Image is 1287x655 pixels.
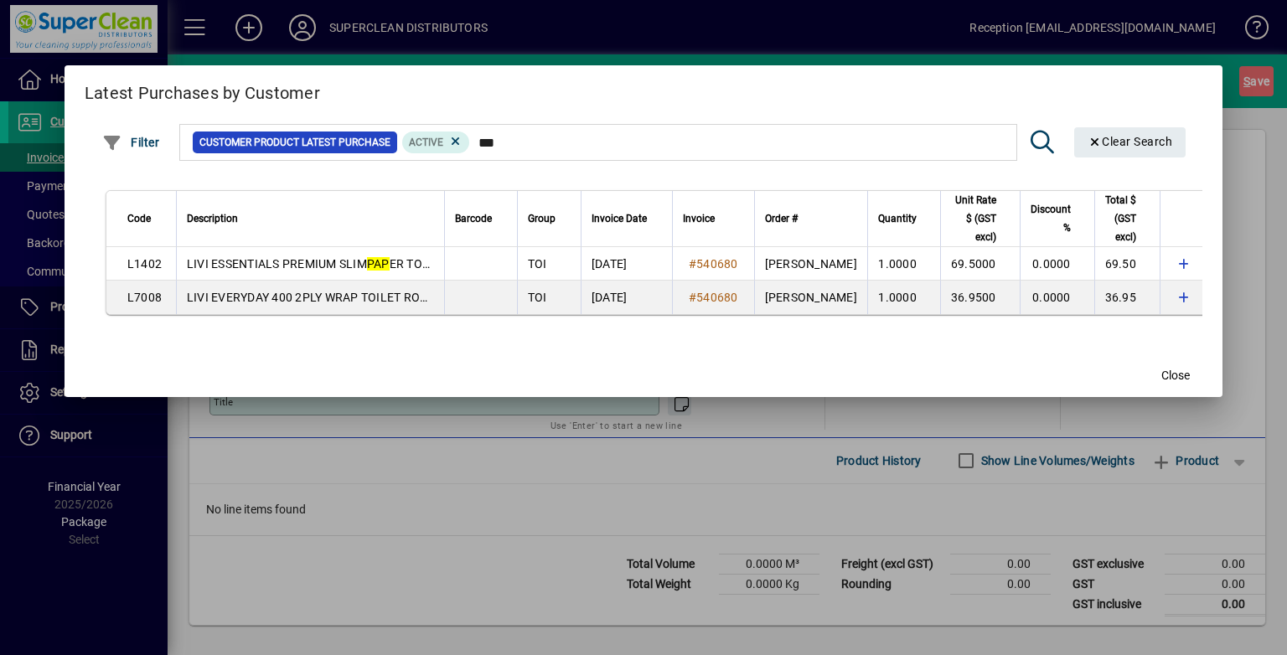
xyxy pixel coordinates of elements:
span: Discount % [1031,200,1071,237]
div: Order # [765,209,857,228]
span: 540680 [696,291,738,304]
span: # [689,257,696,271]
span: Order # [765,209,798,228]
span: 540680 [696,257,738,271]
span: Filter [102,136,160,149]
div: Group [528,209,571,228]
span: L1402 [127,257,162,271]
a: #540680 [683,288,744,307]
div: Discount % [1031,200,1086,237]
span: Close [1161,367,1190,384]
td: [PERSON_NAME] [754,281,867,314]
td: 0.0000 [1020,247,1094,281]
span: Clear Search [1088,135,1173,148]
span: Invoice [683,209,715,228]
button: Clear [1074,127,1186,157]
span: Description [187,209,238,228]
button: Close [1149,360,1202,390]
span: L7008 [127,291,162,304]
h2: Latest Purchases by Customer [65,65,1222,114]
div: Total $ (GST excl) [1105,191,1151,246]
span: LIVI EVERYDAY 400 2PLY WRAP TOILET ROLLS (48) [187,291,466,304]
span: Total $ (GST excl) [1105,191,1136,246]
div: Unit Rate $ (GST excl) [951,191,1011,246]
td: 36.9500 [940,281,1020,314]
td: 0.0000 [1020,281,1094,314]
a: #540680 [683,255,744,273]
div: Code [127,209,166,228]
div: Invoice [683,209,744,228]
td: [DATE] [581,281,672,314]
td: 1.0000 [867,247,940,281]
td: 36.95 [1094,281,1160,314]
mat-chip: Product Activation Status: Active [402,132,469,153]
span: LIVI ESSENTIALS PREMIUM SLIM ER TOWELS (4000) [187,257,493,271]
span: Barcode [455,209,492,228]
td: 69.5000 [940,247,1020,281]
div: Barcode [455,209,507,228]
span: # [689,291,696,304]
td: [PERSON_NAME] [754,247,867,281]
div: Invoice Date [592,209,662,228]
td: 1.0000 [867,281,940,314]
span: Quantity [878,209,917,228]
span: Customer Product Latest Purchase [199,134,390,151]
span: TOI [528,291,547,304]
span: Code [127,209,151,228]
button: Filter [98,127,164,157]
span: Invoice Date [592,209,647,228]
td: [DATE] [581,247,672,281]
span: Unit Rate $ (GST excl) [951,191,996,246]
div: Quantity [878,209,932,228]
span: TOI [528,257,547,271]
td: 69.50 [1094,247,1160,281]
span: Group [528,209,556,228]
div: Description [187,209,434,228]
span: Active [409,137,443,148]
